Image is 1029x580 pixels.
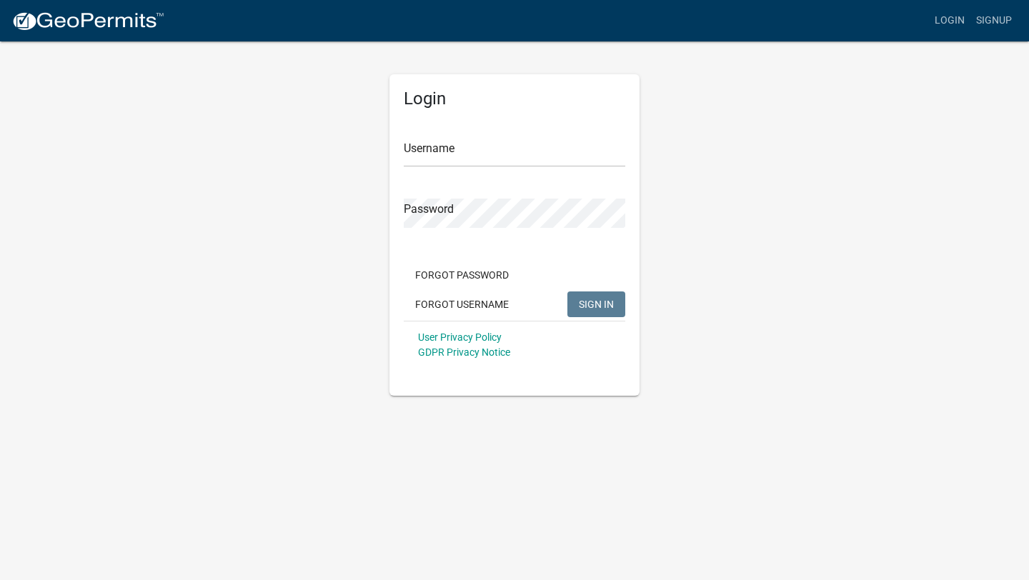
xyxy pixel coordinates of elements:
h5: Login [404,89,625,109]
a: GDPR Privacy Notice [418,346,510,358]
a: User Privacy Policy [418,331,502,343]
a: Signup [970,7,1018,34]
span: SIGN IN [579,298,614,309]
a: Login [929,7,970,34]
button: SIGN IN [567,291,625,317]
button: Forgot Username [404,291,520,317]
button: Forgot Password [404,262,520,288]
